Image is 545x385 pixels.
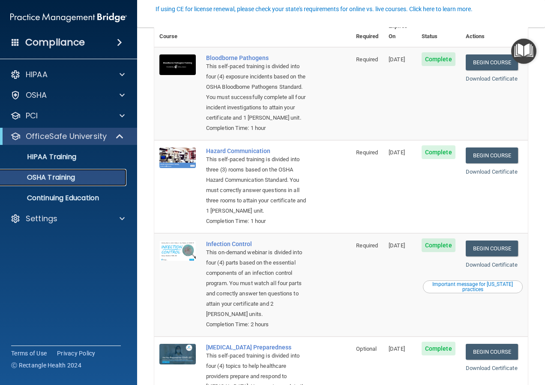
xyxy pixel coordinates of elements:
[356,346,377,352] span: Optional
[466,75,518,82] a: Download Certificate
[156,6,473,12] div: If using CE for license renewal, please check your state's requirements for online vs. live cours...
[461,16,528,47] th: Actions
[10,131,124,141] a: OfficeSafe University
[57,349,96,358] a: Privacy Policy
[511,39,536,64] button: Open Resource Center
[206,216,308,226] div: Completion Time: 1 hour
[10,214,125,224] a: Settings
[397,324,535,358] iframe: Drift Widget Chat Controller
[206,319,308,330] div: Completion Time: 2 hours
[356,149,378,156] span: Required
[6,173,75,182] p: OSHA Training
[466,54,518,70] a: Begin Course
[26,90,47,100] p: OSHA
[11,361,81,370] span: Ⓒ Rectangle Health 2024
[351,16,383,47] th: Required
[416,16,461,47] th: Status
[389,149,405,156] span: [DATE]
[26,69,48,80] p: HIPAA
[10,69,125,80] a: HIPAA
[206,154,308,216] div: This self-paced training is divided into three (3) rooms based on the OSHA Hazard Communication S...
[466,365,518,371] a: Download Certificate
[356,56,378,63] span: Required
[356,242,378,249] span: Required
[26,214,57,224] p: Settings
[206,147,308,154] a: Hazard Communication
[422,52,455,66] span: Complete
[206,123,308,133] div: Completion Time: 1 hour
[26,131,107,141] p: OfficeSafe University
[10,111,125,121] a: PCI
[422,238,455,252] span: Complete
[10,9,127,26] img: PMB logo
[422,145,455,159] span: Complete
[466,262,518,268] a: Download Certificate
[424,282,521,292] div: Important message for [US_STATE] practices
[389,346,405,352] span: [DATE]
[11,349,47,358] a: Terms of Use
[154,16,201,47] th: Course
[389,56,405,63] span: [DATE]
[466,147,518,163] a: Begin Course
[25,36,85,48] h4: Compliance
[206,344,308,351] a: [MEDICAL_DATA] Preparedness
[466,168,518,175] a: Download Certificate
[383,16,416,47] th: Expires On
[206,54,308,61] a: Bloodborne Pathogens
[423,280,523,293] button: Read this if you are a dental practitioner in the state of CA
[6,194,123,202] p: Continuing Education
[6,153,76,161] p: HIPAA Training
[206,247,308,319] div: This on-demand webinar is divided into four (4) parts based on the essential components of an inf...
[206,241,308,247] a: Infection Control
[154,5,474,13] button: If using CE for license renewal, please check your state's requirements for online vs. live cours...
[466,241,518,256] a: Begin Course
[26,111,38,121] p: PCI
[206,61,308,123] div: This self-paced training is divided into four (4) exposure incidents based on the OSHA Bloodborne...
[389,242,405,249] span: [DATE]
[10,90,125,100] a: OSHA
